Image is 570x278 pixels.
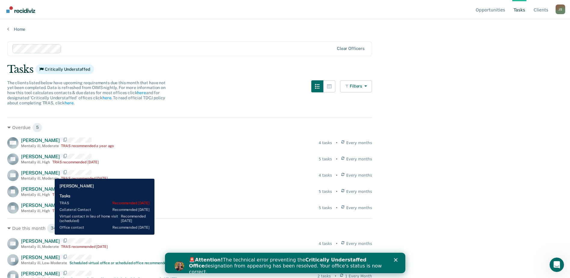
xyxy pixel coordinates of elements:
a: here [65,100,73,105]
div: 5 tasks [319,156,332,162]
button: Profile dropdown button [556,5,565,14]
span: [PERSON_NAME] [21,154,60,159]
div: • [336,173,338,178]
div: Clear officers [337,46,364,51]
div: Tasks [7,63,563,76]
div: Overdue 5 [7,123,372,132]
span: [PERSON_NAME] [21,186,60,192]
div: J S [556,5,565,14]
div: Mentally ill , Low-Moderate [21,261,67,265]
span: Every months [346,189,372,194]
b: Attention! [30,4,58,10]
div: • [336,241,338,246]
b: Critically Understaffed Office [24,4,202,16]
span: [PERSON_NAME] [21,238,60,244]
div: 4 tasks [319,173,332,178]
div: TRAS recommended [DATE] [52,160,99,164]
div: Mentally ill , High [21,209,50,213]
span: Every months [346,140,372,146]
div: 5 tasks [319,205,332,211]
a: here [102,95,111,100]
div: Mentally ill , High [21,160,50,164]
div: TRAS recommended [DATE] [52,193,99,197]
div: TRAS recommended [DATE] [52,209,99,213]
div: Close [229,5,235,9]
div: Mentally ill , Moderate [21,176,59,181]
span: The clients listed below have upcoming requirements due this month that have not yet been complet... [7,80,166,105]
div: Scheduled virtual office or scheduled office recommended [DATE] [69,261,181,265]
div: • [336,205,338,211]
div: TRAS recommended [DATE] [61,245,108,249]
button: Filters [340,80,372,92]
span: [PERSON_NAME] [21,170,60,176]
iframe: Intercom live chat [550,258,564,272]
span: Critically Understaffed [35,64,94,74]
div: Mentally ill , Moderate [21,144,59,148]
a: here [137,90,146,95]
div: 4 tasks [319,241,332,246]
span: Every months [346,173,372,178]
div: 5 tasks [319,189,332,194]
div: 4 tasks [319,140,332,146]
div: Mentally ill , High [21,193,50,197]
span: 34 [47,224,60,233]
span: Every months [346,156,372,162]
span: [PERSON_NAME] [21,255,60,260]
span: 5 [32,123,43,132]
span: Every months [346,205,372,211]
div: Due this month 34 [7,224,372,233]
div: TRAS recommended [DATE] [61,176,108,181]
div: • [336,140,338,146]
div: • [336,156,338,162]
div: TRAS recommended a year ago [61,144,114,148]
a: Home [7,26,563,32]
div: • [336,189,338,194]
div: Mentally ill , Moderate [21,245,59,249]
span: Every months [346,241,372,246]
img: Recidiviz [6,6,35,13]
iframe: Intercom live chat banner [165,253,405,273]
span: [PERSON_NAME] [21,271,60,276]
div: 🚨 The technical error preventing the designation from appearing has been resolved. Your office's ... [24,4,221,22]
span: [PERSON_NAME] [21,137,60,143]
span: [PERSON_NAME] [21,202,60,208]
